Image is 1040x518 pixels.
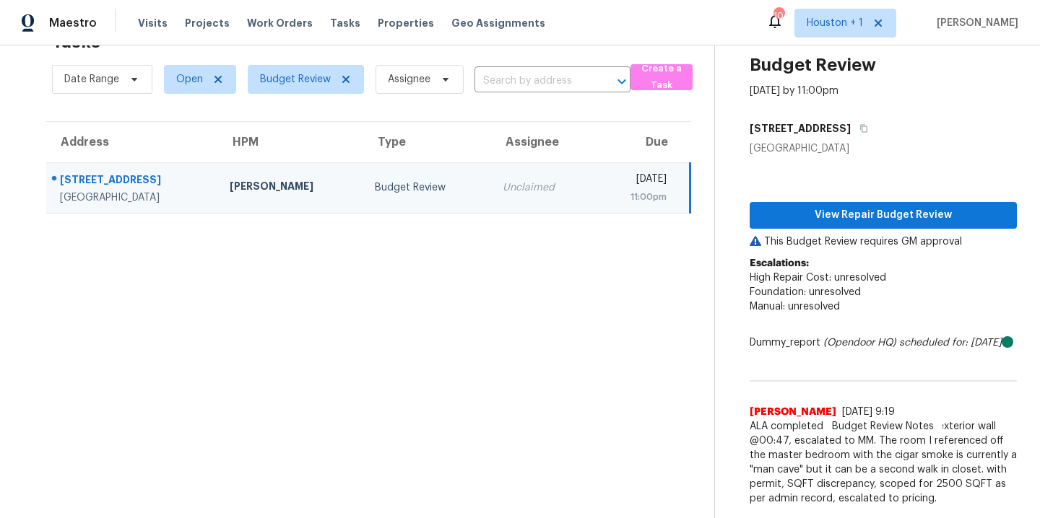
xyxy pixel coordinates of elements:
th: HPM [218,122,363,162]
span: [PERSON_NAME] [931,16,1018,30]
div: [GEOGRAPHIC_DATA] [750,141,1017,156]
span: Create a Task [638,61,685,94]
span: View Repair Budget Review [761,206,1005,224]
span: Properties [378,16,434,30]
span: Budget Review [260,72,331,87]
th: Due [593,122,690,162]
button: Copy Address [851,115,870,141]
div: [PERSON_NAME] [230,179,352,197]
span: Date Range [64,72,119,87]
span: Geo Assignments [451,16,545,30]
i: scheduled for: [DATE] [899,338,1002,348]
span: [PERSON_NAME] [750,405,836,419]
input: Search by address [474,70,590,92]
span: Work Orders [247,16,313,30]
div: [GEOGRAPHIC_DATA] [60,190,207,205]
div: [DATE] [604,172,666,190]
span: ALA completed. possible foundation in exterior wall @00:47, escalated to MM. The room I reference... [750,419,1017,506]
div: 10 [773,9,784,23]
span: High Repair Cost: unresolved [750,273,886,283]
div: 11:00pm [604,190,666,204]
div: [DATE] by 11:00pm [750,84,838,98]
div: Dummy_report [750,335,1017,350]
p: This Budget Review requires GM approval [750,234,1017,249]
span: Budget Review Notes [823,419,942,434]
div: Unclaimed [503,180,581,195]
button: Create a Task [630,64,693,90]
div: Budget Review [375,180,480,195]
button: View Repair Budget Review [750,202,1017,229]
span: Houston + 1 [807,16,863,30]
span: Manual: unresolved [750,302,840,312]
span: Visits [138,16,168,30]
span: Open [176,72,203,87]
span: Projects [185,16,230,30]
th: Assignee [491,122,593,162]
h2: Budget Review [750,58,876,72]
th: Address [46,122,218,162]
span: [DATE] 9:19 [842,407,895,417]
b: Escalations: [750,258,809,268]
h2: Tasks [52,35,100,49]
span: Maestro [49,16,97,30]
span: Foundation: unresolved [750,287,861,297]
span: Tasks [330,18,360,28]
h5: [STREET_ADDRESS] [750,121,851,136]
i: (Opendoor HQ) [823,338,896,348]
div: [STREET_ADDRESS] [60,172,207,190]
button: Open [612,71,632,92]
span: Assignee [388,72,430,87]
th: Type [363,122,491,162]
